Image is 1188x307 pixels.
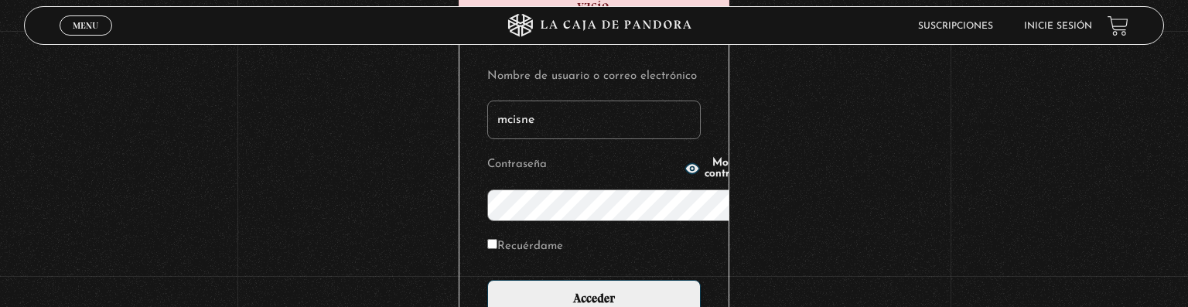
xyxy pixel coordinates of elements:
span: Menu [73,21,98,30]
label: Recuérdame [487,235,563,259]
a: View your shopping cart [1108,15,1128,36]
button: Mostrar contraseña [684,158,758,179]
label: Contraseña [487,153,680,177]
label: Nombre de usuario o correo electrónico [487,65,701,89]
span: Mostrar contraseña [705,158,758,179]
a: Suscripciones [918,22,993,31]
span: Cerrar [68,34,104,45]
input: Recuérdame [487,239,497,249]
a: Inicie sesión [1024,22,1092,31]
